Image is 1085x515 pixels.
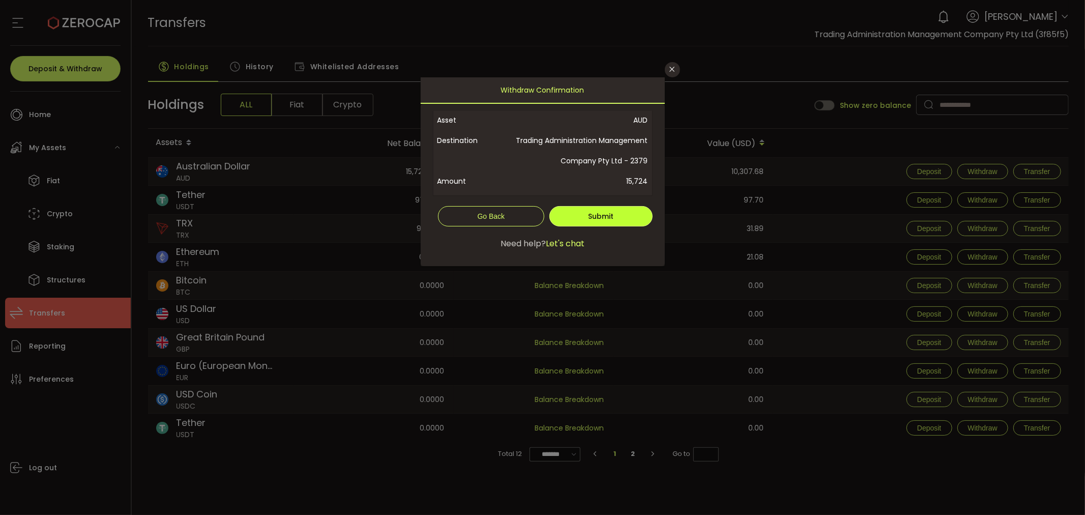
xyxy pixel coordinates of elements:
button: Close [665,62,680,77]
span: Asset [437,110,502,130]
span: AUD [502,110,648,130]
span: Destination [437,130,502,171]
span: Need help? [501,238,546,250]
span: Amount [437,171,502,191]
span: Let's chat [546,238,584,250]
span: Submit [588,211,613,221]
span: Trading Administration Management Company Pty Ltd - 2379 [502,130,648,171]
span: Go Back [478,212,505,220]
div: dialog [421,77,665,266]
span: Withdraw Confirmation [501,77,584,103]
span: 15,724 [502,171,648,191]
button: Submit [549,206,652,226]
button: Go Back [438,206,545,226]
iframe: Chat Widget [1034,466,1085,515]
